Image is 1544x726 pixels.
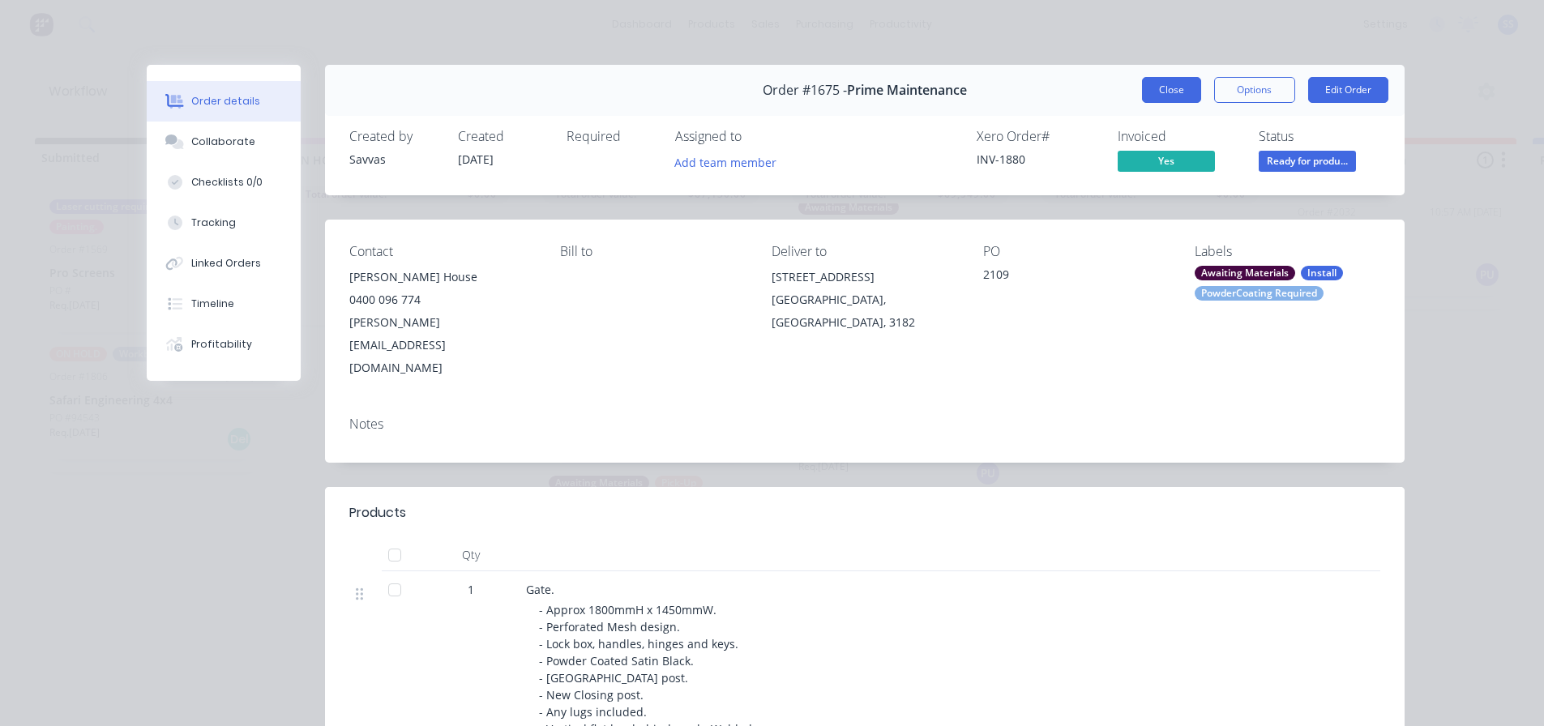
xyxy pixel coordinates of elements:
[526,582,554,597] span: Gate.
[349,244,535,259] div: Contact
[1118,151,1215,171] span: Yes
[349,266,535,379] div: [PERSON_NAME] House0400 096 774[PERSON_NAME][EMAIL_ADDRESS][DOMAIN_NAME]
[772,244,957,259] div: Deliver to
[1142,77,1201,103] button: Close
[772,288,957,334] div: [GEOGRAPHIC_DATA], [GEOGRAPHIC_DATA], 3182
[983,266,1169,288] div: 2109
[1301,266,1343,280] div: Install
[1259,129,1380,144] div: Status
[665,151,785,173] button: Add team member
[1118,129,1239,144] div: Invoiced
[1308,77,1388,103] button: Edit Order
[349,129,438,144] div: Created by
[458,129,547,144] div: Created
[191,337,252,352] div: Profitability
[675,129,837,144] div: Assigned to
[1195,244,1380,259] div: Labels
[191,175,263,190] div: Checklists 0/0
[560,244,746,259] div: Bill to
[349,311,535,379] div: [PERSON_NAME][EMAIL_ADDRESS][DOMAIN_NAME]
[349,503,406,523] div: Products
[983,244,1169,259] div: PO
[147,203,301,243] button: Tracking
[191,216,236,230] div: Tracking
[349,151,438,168] div: Savvas
[1195,286,1324,301] div: PowderCoating Required
[147,162,301,203] button: Checklists 0/0
[847,83,967,98] span: Prime Maintenance
[468,581,474,598] span: 1
[772,266,957,334] div: [STREET_ADDRESS][GEOGRAPHIC_DATA], [GEOGRAPHIC_DATA], 3182
[147,324,301,365] button: Profitability
[772,266,957,288] div: [STREET_ADDRESS]
[1214,77,1295,103] button: Options
[349,416,1380,432] div: Notes
[349,266,535,288] div: [PERSON_NAME] House
[567,129,656,144] div: Required
[977,129,1098,144] div: Xero Order #
[191,297,234,311] div: Timeline
[1259,151,1356,171] span: Ready for produ...
[458,152,494,167] span: [DATE]
[422,539,520,571] div: Qty
[147,122,301,162] button: Collaborate
[349,288,535,311] div: 0400 096 774
[763,83,847,98] span: Order #1675 -
[147,243,301,284] button: Linked Orders
[147,284,301,324] button: Timeline
[1259,151,1356,175] button: Ready for produ...
[977,151,1098,168] div: INV-1880
[1195,266,1295,280] div: Awaiting Materials
[191,94,260,109] div: Order details
[191,135,255,149] div: Collaborate
[147,81,301,122] button: Order details
[675,151,785,173] button: Add team member
[191,256,261,271] div: Linked Orders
